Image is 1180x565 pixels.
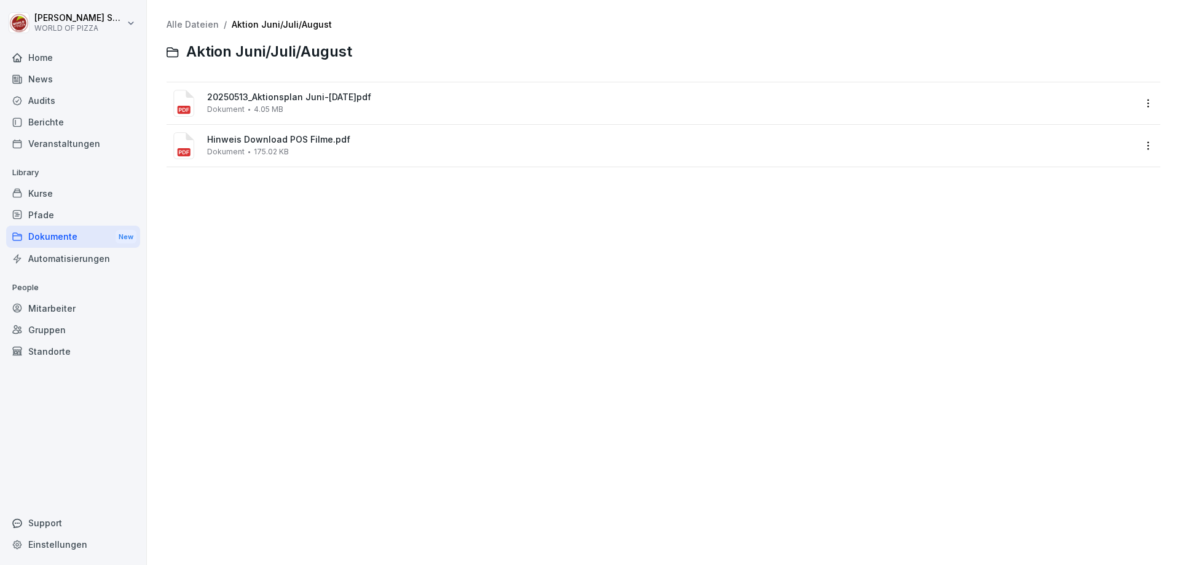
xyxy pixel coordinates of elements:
div: Support [6,512,140,534]
a: Berichte [6,111,140,133]
span: Hinweis Download POS Filme.pdf [207,135,1135,145]
a: Gruppen [6,319,140,341]
a: Kurse [6,183,140,204]
span: 20250513_Aktionsplan Juni-[DATE]pdf [207,92,1135,103]
a: Veranstaltungen [6,133,140,154]
span: / [224,20,227,30]
a: Alle Dateien [167,19,219,30]
p: [PERSON_NAME] Sumhayev [34,13,124,23]
p: People [6,278,140,298]
div: Dokumente [6,226,140,248]
a: Standorte [6,341,140,362]
a: Einstellungen [6,534,140,555]
div: New [116,230,136,244]
span: 4.05 MB [254,105,283,114]
a: Aktion Juni/Juli/August [232,19,332,30]
a: DokumenteNew [6,226,140,248]
p: Library [6,163,140,183]
a: Audits [6,90,140,111]
a: Pfade [6,204,140,226]
p: WORLD OF PIZZA [34,24,124,33]
span: 175.02 KB [254,148,289,156]
span: Dokument [207,105,245,114]
a: Automatisierungen [6,248,140,269]
span: Dokument [207,148,245,156]
span: Aktion Juni/Juli/August [186,43,352,61]
a: Mitarbeiter [6,298,140,319]
a: Home [6,47,140,68]
a: News [6,68,140,90]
